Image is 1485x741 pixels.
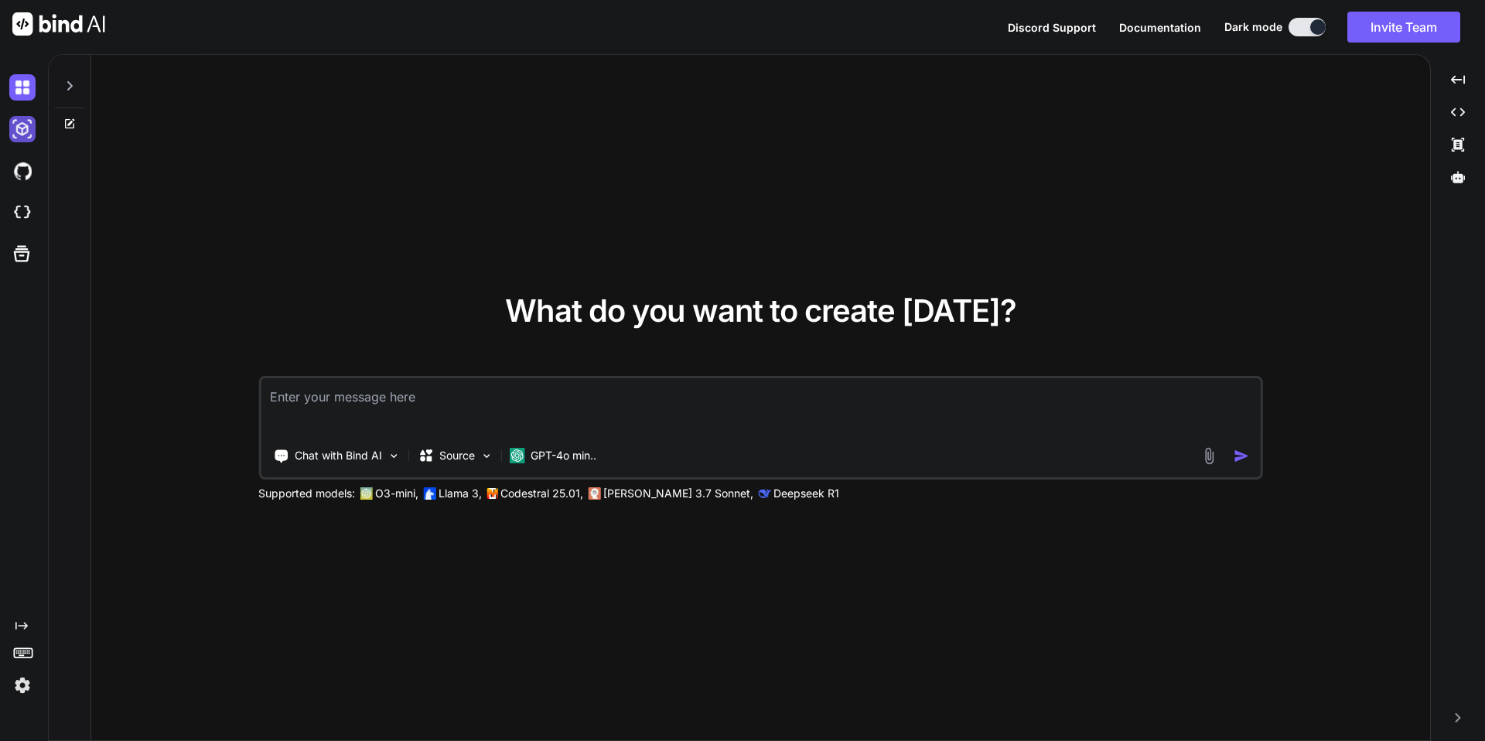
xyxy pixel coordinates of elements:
span: What do you want to create [DATE]? [505,292,1016,330]
p: Deepseek R1 [773,486,839,501]
img: settings [9,672,36,698]
span: Documentation [1119,21,1201,34]
img: cloudideIcon [9,200,36,226]
p: Chat with Bind AI [295,448,382,463]
img: Bind AI [12,12,105,36]
p: Codestral 25.01, [500,486,583,501]
img: icon [1234,448,1250,464]
p: O3-mini, [375,486,418,501]
p: Llama 3, [439,486,482,501]
img: claude [758,487,770,500]
img: Mistral-AI [486,488,497,499]
img: darkAi-studio [9,116,36,142]
img: Pick Models [480,449,493,463]
button: Documentation [1119,19,1201,36]
img: darkChat [9,74,36,101]
img: Pick Tools [387,449,400,463]
img: GPT-4 [360,487,372,500]
img: githubDark [9,158,36,184]
span: Dark mode [1224,19,1282,35]
p: [PERSON_NAME] 3.7 Sonnet, [603,486,753,501]
img: attachment [1200,447,1218,465]
p: Source [439,448,475,463]
button: Discord Support [1008,19,1096,36]
span: Discord Support [1008,21,1096,34]
p: Supported models: [258,486,355,501]
img: GPT-4o mini [509,448,524,463]
button: Invite Team [1347,12,1460,43]
img: claude [588,487,600,500]
p: GPT-4o min.. [531,448,596,463]
img: Llama2 [423,487,435,500]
